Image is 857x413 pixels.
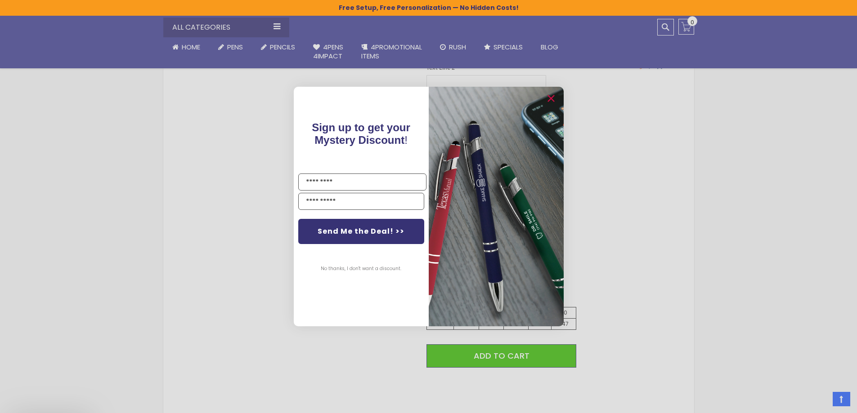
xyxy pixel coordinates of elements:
button: Close dialog [544,91,558,106]
button: No thanks, I don't want a discount. [316,258,406,280]
iframe: Google Customer Reviews [783,389,857,413]
span: ! [312,121,410,146]
img: 081b18bf-2f98-4675-a917-09431eb06994.jpeg [429,87,564,326]
input: YOUR EMAIL [298,193,424,210]
button: Send Me the Deal! >> [298,219,424,244]
span: Sign up to get your Mystery Discount [312,121,410,146]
